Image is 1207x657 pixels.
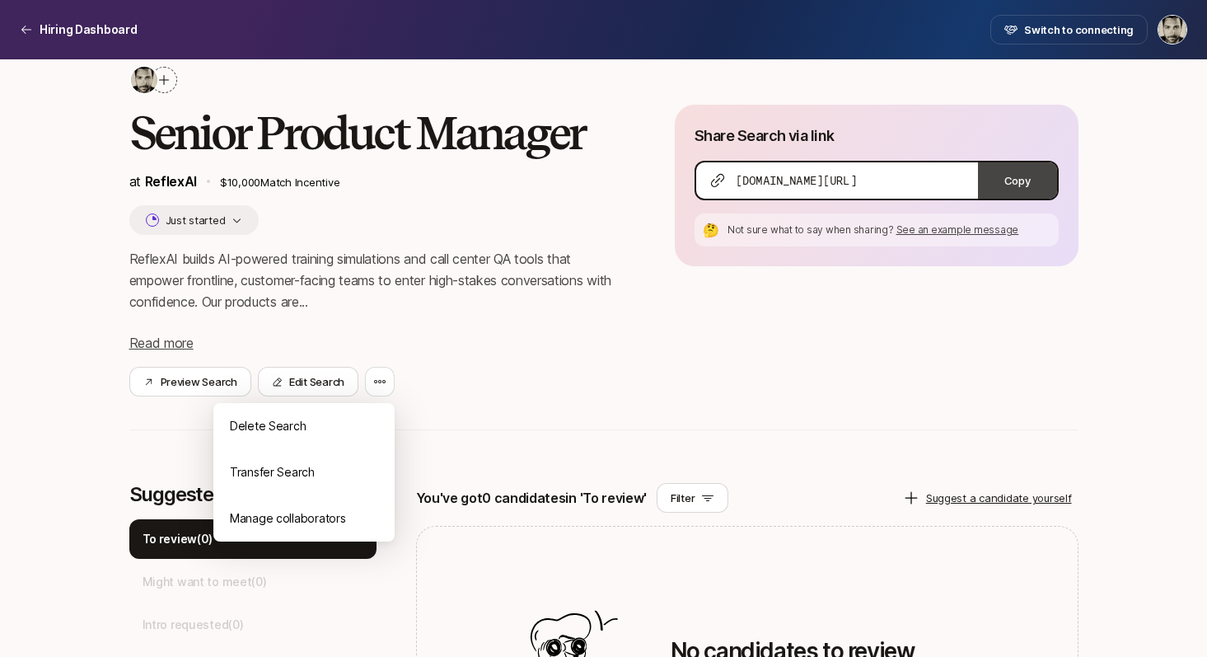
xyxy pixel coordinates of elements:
span: [DOMAIN_NAME][URL] [736,172,857,189]
span: See an example message [896,223,1019,236]
p: at [129,171,198,192]
span: Read more [129,335,194,351]
button: Preview Search [129,367,251,397]
p: ReflexAI builds AI-powered training simulations and call center QA tools that empower frontline, ... [129,248,622,312]
p: You've got 0 candidates in 'To review' [416,487,648,509]
img: Jonathan (Jasper) Sherman-Presser [1158,16,1186,44]
p: To review ( 0 ) [143,529,213,549]
div: Manage collaborators [213,495,395,542]
p: Not sure what to say when sharing? [727,223,1052,237]
a: ReflexAI [145,173,197,190]
h2: Senior Product Manager [129,108,622,157]
div: Delete Search [213,403,395,449]
button: Copy [978,162,1057,199]
p: $10,000 Match Incentive [220,174,622,190]
p: Hiring Dashboard [40,20,138,40]
p: Suggested candidates [129,483,377,506]
button: Switch to connecting [990,15,1148,45]
button: Jonathan (Jasper) Sherman-Presser [1158,15,1187,45]
p: Might want to meet ( 0 ) [143,572,267,592]
span: Switch to connecting [1024,21,1134,38]
div: 🤔 [701,220,721,240]
button: Just started [129,205,260,235]
p: Intro requested ( 0 ) [143,615,244,635]
button: Edit Search [258,367,358,397]
p: Share Search via link [695,124,835,148]
button: Filter [657,483,728,513]
p: Suggest a candidate yourself [926,490,1072,506]
img: 5645d9d2_9ee7_4686_ba2c_9eb8f9974f51.jpg [131,67,157,93]
div: Transfer Search [213,449,395,495]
